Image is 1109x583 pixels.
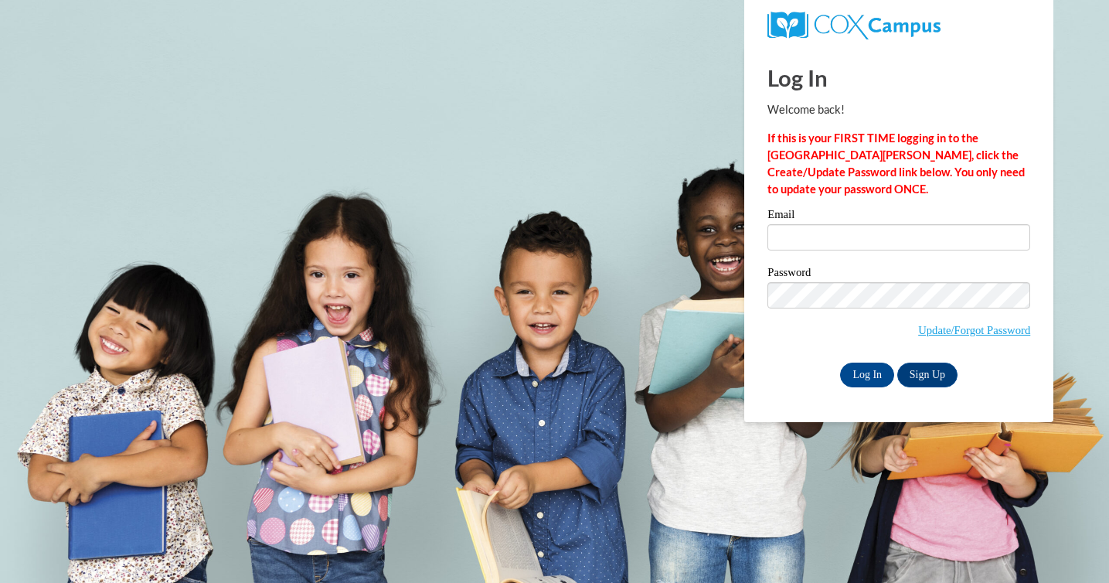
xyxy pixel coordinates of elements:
h1: Log In [767,62,1030,94]
img: COX Campus [767,12,940,39]
label: Password [767,267,1030,282]
p: Welcome back! [767,101,1030,118]
strong: If this is your FIRST TIME logging in to the [GEOGRAPHIC_DATA][PERSON_NAME], click the Create/Upd... [767,131,1025,196]
label: Email [767,209,1030,224]
a: Update/Forgot Password [918,324,1030,336]
a: COX Campus [767,18,940,31]
a: Sign Up [897,363,958,387]
input: Log In [840,363,894,387]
